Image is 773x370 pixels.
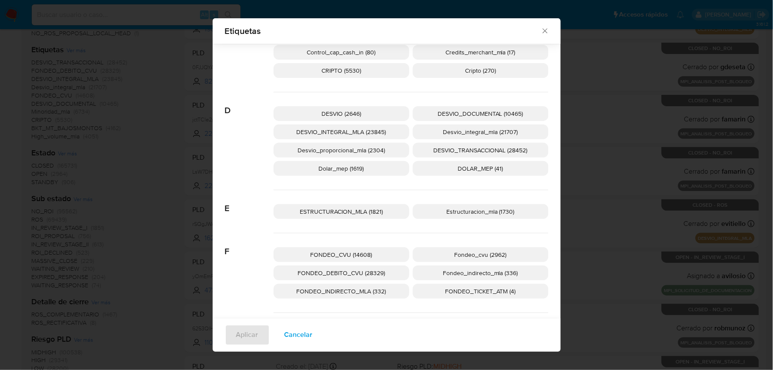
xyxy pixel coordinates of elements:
[413,124,549,139] div: Desvio_integral_mla (21707)
[225,233,274,257] span: F
[274,247,409,262] div: FONDEO_CVU (14608)
[413,143,549,158] div: DESVIO_TRANSACCIONAL (28452)
[413,247,549,262] div: Fondeo_cvu (2962)
[443,128,518,136] span: Desvio_integral_mla (21707)
[413,106,549,121] div: DESVIO_DOCUMENTAL (10465)
[274,266,409,280] div: FONDEO_DEBITO_CVU (28329)
[541,27,549,34] button: Cerrar
[413,45,549,60] div: Credits_merchant_mla (17)
[458,164,503,173] span: DOLAR_MEP (41)
[274,204,409,219] div: ESTRUCTURACION_MLA (1821)
[438,109,523,118] span: DESVIO_DOCUMENTAL (10465)
[321,66,361,75] span: CRIPTO (5530)
[311,250,372,259] span: FONDEO_CVU (14608)
[274,124,409,139] div: DESVIO_INTEGRAL_MLA (23845)
[413,266,549,280] div: Fondeo_indirecto_mla (336)
[455,250,507,259] span: Fondeo_cvu (2962)
[433,146,528,155] span: DESVIO_TRANSACCIONAL (28452)
[274,106,409,121] div: DESVIO (2646)
[413,63,549,78] div: Cripto (270)
[413,204,549,219] div: Estructuracion_mla (1730)
[274,161,409,176] div: Dolar_mep (1619)
[298,269,385,277] span: FONDEO_DEBITO_CVU (28329)
[274,63,409,78] div: CRIPTO (5530)
[298,146,385,155] span: Desvio_proporcional_mla (2304)
[284,326,313,345] span: Cancelar
[445,48,515,57] span: Credits_merchant_mla (17)
[319,164,364,173] span: Dolar_mep (1619)
[297,128,386,136] span: DESVIO_INTEGRAL_MLA (23845)
[413,161,549,176] div: DOLAR_MEP (41)
[443,269,518,277] span: Fondeo_indirecto_mla (336)
[413,284,549,299] div: FONDEO_TICKET_ATM (4)
[445,287,516,296] span: FONDEO_TICKET_ATM (4)
[465,66,496,75] span: Cripto (270)
[273,325,324,346] button: Cancelar
[274,143,409,158] div: Desvio_proporcional_mla (2304)
[225,190,274,214] span: E
[225,27,541,35] span: Etiquetas
[274,45,409,60] div: Control_cap_cash_in (80)
[300,207,383,216] span: ESTRUCTURACION_MLA (1821)
[225,92,274,116] span: D
[225,313,274,336] span: H
[307,48,376,57] span: Control_cap_cash_in (80)
[321,109,361,118] span: DESVIO (2646)
[274,284,409,299] div: FONDEO_INDIRECTO_MLA (332)
[297,287,386,296] span: FONDEO_INDIRECTO_MLA (332)
[446,207,515,216] span: Estructuracion_mla (1730)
